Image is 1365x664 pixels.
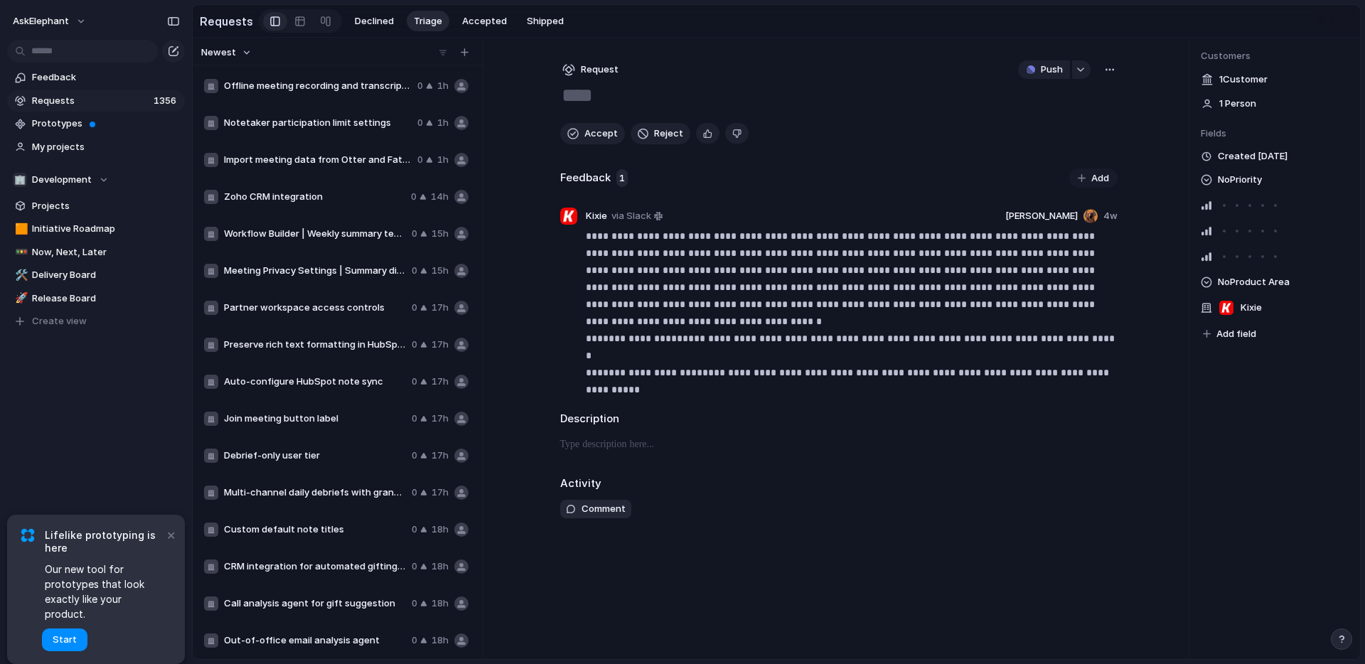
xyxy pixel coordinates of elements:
button: Declined [348,11,401,32]
span: 17h [432,375,449,389]
a: 🚥Now, Next, Later [7,242,185,263]
span: Our new tool for prototypes that look exactly like your product. [45,562,164,621]
span: Push [1041,63,1063,77]
span: 17h [432,486,449,500]
span: 1h [437,153,449,167]
span: 0 [412,301,417,315]
span: Add field [1216,327,1256,341]
span: 0 [412,449,417,463]
span: 0 [412,412,417,426]
a: 🟧Initiative Roadmap [7,218,185,240]
button: AskElephant [6,10,94,33]
a: 🚀Release Board [7,288,185,309]
h2: Requests [200,13,253,30]
span: Comment [582,502,626,516]
a: Projects [7,196,185,217]
button: 🟧 [13,222,27,236]
span: Created [DATE] [1218,149,1288,164]
span: Accept [584,127,618,141]
span: Auto-configure HubSpot note sync [224,375,406,389]
span: Custom default note titles [224,523,406,537]
button: 🚥 [13,245,27,259]
span: Fields [1201,127,1349,141]
span: Notetaker participation limit settings [224,116,412,130]
span: Triage [414,14,442,28]
span: Preserve rich text formatting in HubSpot integration [224,338,406,352]
button: Create view [7,311,185,332]
span: Import meeting data from Otter and Fathom [224,153,412,167]
span: 0 [417,153,423,167]
div: 🟧 [15,221,25,237]
span: 0 [417,79,423,93]
span: 18h [432,523,449,537]
a: Requests1356 [7,90,185,112]
span: Zoho CRM integration [224,190,405,204]
span: Debrief-only user tier [224,449,406,463]
span: Release Board [32,291,180,306]
span: 1 Customer [1219,73,1268,87]
span: 0 [412,596,417,611]
span: Request [581,63,619,77]
span: 18h [432,633,449,648]
span: Create view [32,314,87,328]
span: Feedback [32,70,180,85]
button: Start [42,628,87,651]
div: 🚥 [15,244,25,260]
button: Accept [560,123,625,144]
span: Multi-channel daily debriefs with granular cross-team permissions [224,486,406,500]
span: 18h [432,559,449,574]
button: Add field [1201,325,1258,343]
span: Declined [355,14,394,28]
span: Kixie [1241,301,1262,315]
span: 0 [412,264,417,278]
span: Initiative Roadmap [32,222,180,236]
span: 17h [432,301,449,315]
a: 🛠️Delivery Board [7,264,185,286]
span: 15h [432,227,449,241]
span: Customers [1201,49,1349,63]
span: 0 [412,633,417,648]
span: Accepted [462,14,507,28]
div: 🛠️ [15,267,25,284]
span: Newest [201,45,236,60]
span: Development [32,173,92,187]
h2: Description [560,411,1118,427]
span: Projects [32,199,180,213]
span: 18h [432,596,449,611]
span: No Product Area [1218,274,1290,291]
span: 0 [411,190,417,204]
button: Dismiss [162,526,179,543]
span: 4w [1103,209,1118,223]
button: 🏢Development [7,169,185,191]
button: Accepted [455,11,514,32]
span: [PERSON_NAME] [1005,209,1078,223]
span: 14h [431,190,449,204]
span: Add [1091,171,1109,186]
span: via Slack [611,209,651,223]
span: Call analysis agent for gift suggestion [224,596,406,611]
span: 0 [417,116,423,130]
span: Start [53,633,77,647]
button: Push [1018,60,1070,79]
span: Reject [654,127,683,141]
span: Shipped [527,14,564,28]
button: Request [560,60,621,79]
span: 1h [437,79,449,93]
span: 1356 [154,94,179,108]
span: Offline meeting recording and transcription [224,79,412,93]
a: My projects [7,136,185,158]
span: Prototypes [32,117,180,131]
span: Out-of-office email analysis agent [224,633,406,648]
span: 0 [412,486,417,500]
button: Newest [199,43,254,62]
span: 1 [616,169,628,188]
span: AskElephant [13,14,69,28]
span: 17h [432,338,449,352]
span: 0 [412,559,417,574]
span: CRM integration for automated gifting insights [224,559,406,574]
span: No Priority [1218,171,1262,188]
span: My projects [32,140,180,154]
span: 0 [412,375,417,389]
